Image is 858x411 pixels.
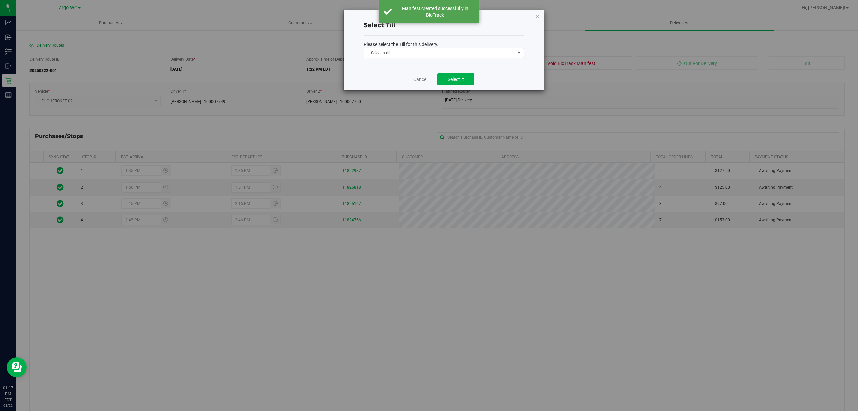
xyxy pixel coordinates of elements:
[413,76,427,83] a: Cancel
[515,48,523,58] span: select
[7,357,27,377] iframe: Resource center
[364,41,524,48] p: Please select the Till for this delivery.
[448,76,464,82] span: Select it
[437,73,474,85] button: Select it
[364,21,395,29] span: Select Till
[364,48,515,58] span: Select a till
[395,5,474,18] div: Manifest created successfully in BioTrack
